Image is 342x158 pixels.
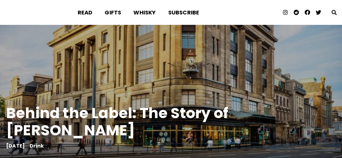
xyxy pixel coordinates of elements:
[162,4,206,21] a: Subscribe
[3,8,65,17] img: Логотип «Виски + Портной»
[30,142,44,149] a: Drink
[6,144,25,148] a: [DATE]
[99,4,127,21] a: Gifts
[72,4,99,21] a: Read
[127,4,162,21] a: Whisky
[6,105,251,139] h1: Behind the Label: The Story of [PERSON_NAME]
